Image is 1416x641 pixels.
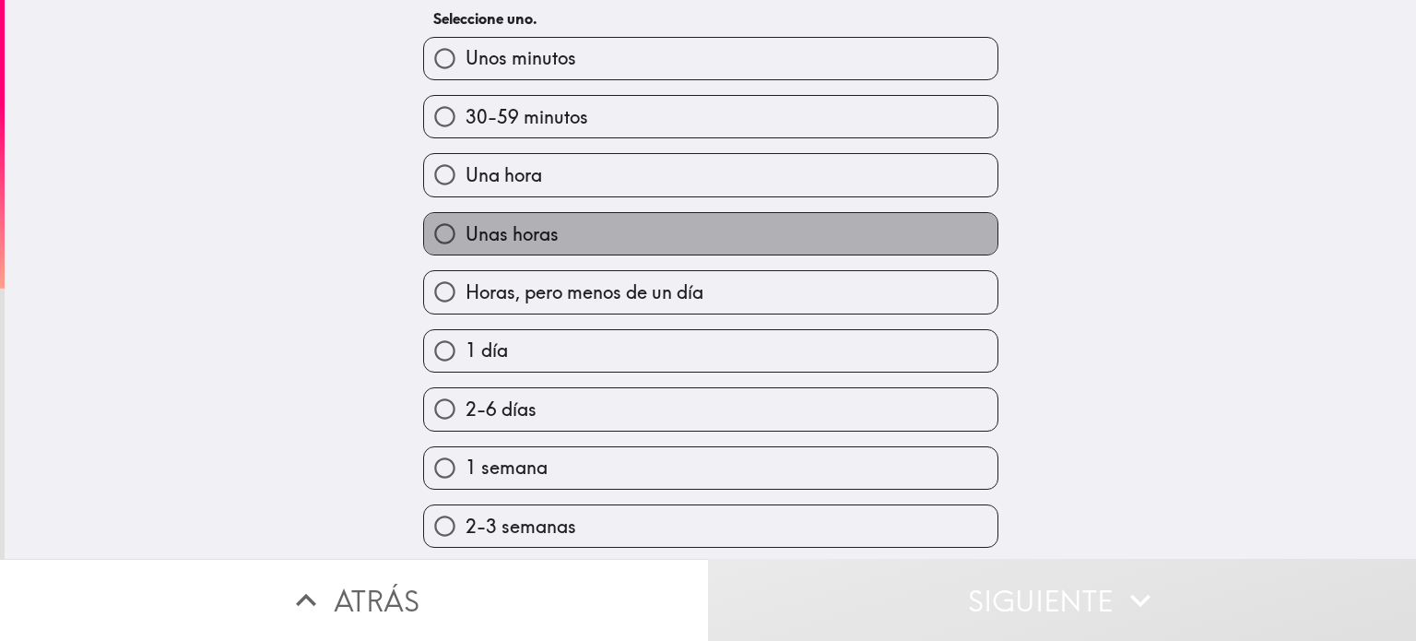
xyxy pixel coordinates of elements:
[466,397,537,422] span: 2-6 días
[424,154,997,196] button: Una hora
[424,330,997,372] button: 1 día
[424,388,997,430] button: 2-6 días
[708,559,1416,641] button: Siguiente
[466,455,548,481] span: 1 semana
[424,447,997,489] button: 1 semana
[433,8,988,29] h6: Seleccione uno.
[466,279,703,305] span: Horas, pero menos de un día
[466,104,588,130] span: 30-59 minutos
[466,221,559,247] span: Unas horas
[466,338,508,363] span: 1 día
[424,271,997,313] button: Horas, pero menos de un día
[424,505,997,547] button: 2-3 semanas
[424,38,997,79] button: Unos minutos
[424,96,997,137] button: 30-59 minutos
[424,213,997,255] button: Unas horas
[466,514,576,540] span: 2-3 semanas
[466,162,542,188] span: Una hora
[466,45,576,71] span: Unos minutos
